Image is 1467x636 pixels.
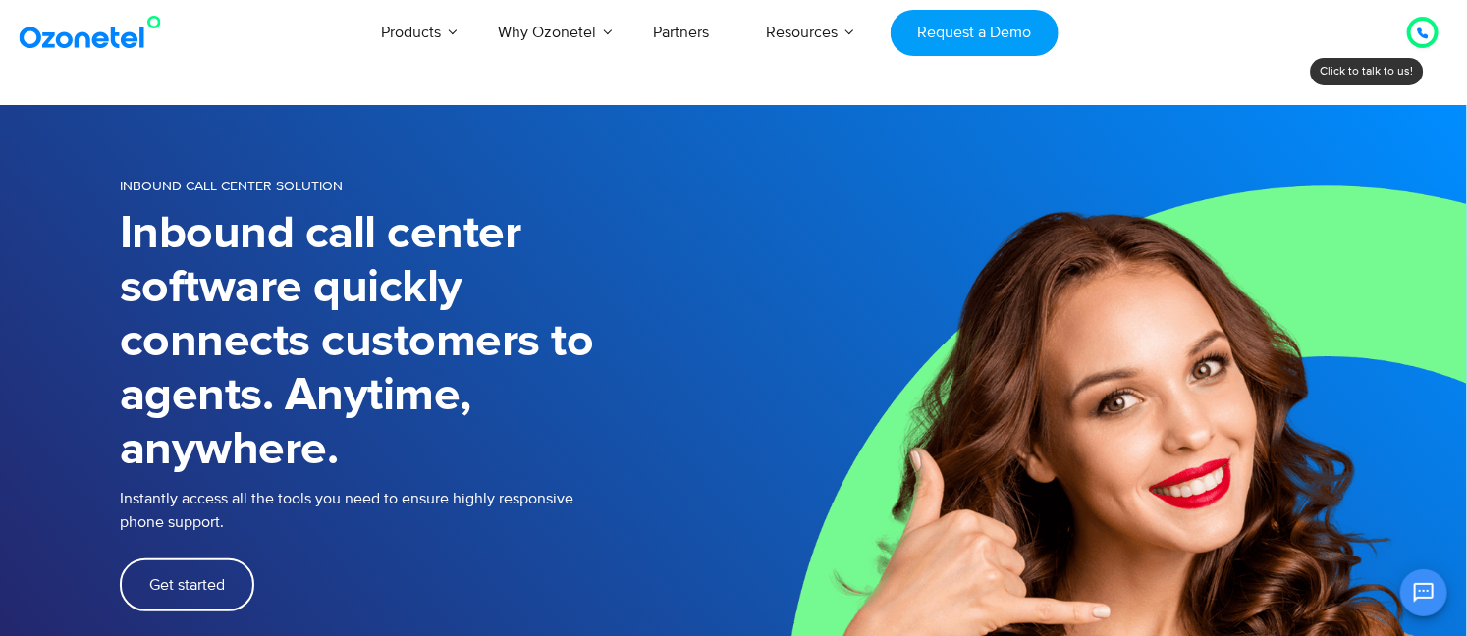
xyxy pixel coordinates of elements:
[120,558,254,611] a: Get started
[1400,569,1447,616] button: Open chat
[120,487,733,534] p: Instantly access all the tools you need to ensure highly responsive phone support.
[149,577,225,593] span: Get started
[120,207,733,477] h1: Inbound call center software quickly connects customers to agents. Anytime, anywhere.
[120,178,343,194] span: INBOUND CALL CENTER SOLUTION
[891,10,1059,56] a: Request a Demo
